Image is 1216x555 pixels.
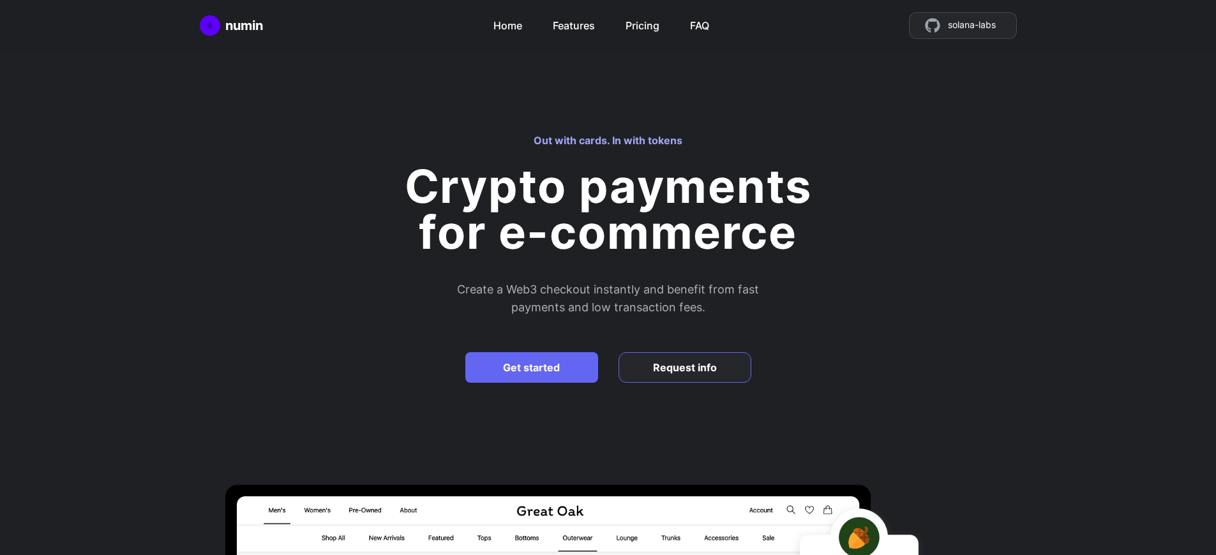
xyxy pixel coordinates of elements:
a: Pricing [626,13,659,33]
a: source code [909,12,1017,39]
a: Features [553,13,595,33]
h2: Create a Web3 checkout instantly and benefit from fast payments and low transaction fees. [321,281,896,316]
a: FAQ [690,13,709,33]
a: Home [493,13,522,33]
h3: Out with cards. In with tokens [534,133,682,148]
a: Home [200,15,263,36]
span: solana-labs [948,18,996,33]
a: Get started [465,352,598,383]
div: numin [225,17,263,34]
h1: Crypto payments for e-commerce [405,158,812,260]
a: Request info [619,352,751,383]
